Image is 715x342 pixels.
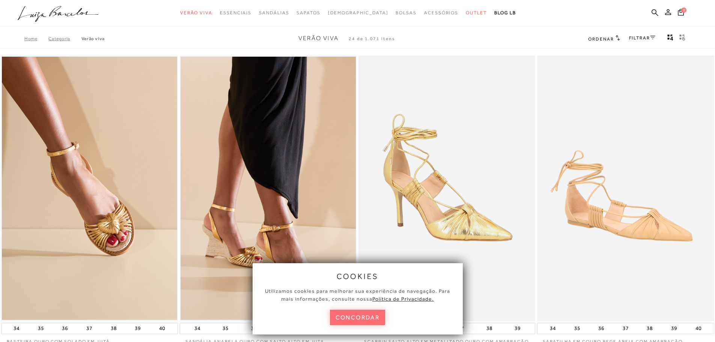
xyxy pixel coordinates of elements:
[180,10,212,15] span: Verão Viva
[181,57,356,320] a: SANDÁLIA ANABELA OURO COM SALTO ALTO EM JUTA SANDÁLIA ANABELA OURO COM SALTO ALTO EM JUTA
[629,35,655,41] a: FILTRAR
[108,323,119,334] button: 38
[220,10,251,15] span: Essenciais
[220,323,231,334] button: 35
[372,296,434,302] a: Política de Privacidade.
[359,57,534,320] a: SCARPIN SALTO ALTO EM METALIZADO OURO COM AMARRAÇÃO SCARPIN SALTO ALTO EM METALIZADO OURO COM AMA...
[132,323,143,334] button: 39
[484,323,495,334] button: 38
[424,10,458,15] span: Acessórios
[494,10,516,15] span: BLOG LB
[548,323,558,334] button: 34
[494,6,516,20] a: BLOG LB
[81,36,105,41] a: Verão Viva
[265,288,450,302] span: Utilizamos cookies para melhorar sua experiência de navegação. Para mais informações, consulte nossa
[297,6,320,20] a: categoryNavScreenReaderText
[60,323,70,334] button: 36
[157,323,167,334] button: 40
[676,8,686,18] button: 0
[328,6,388,20] a: noSubCategoriesText
[298,35,339,42] span: Verão Viva
[349,36,395,41] span: 24 de 1.071 itens
[620,323,631,334] button: 37
[596,323,607,334] button: 36
[424,6,458,20] a: categoryNavScreenReaderText
[644,323,655,334] button: 38
[84,323,95,334] button: 37
[538,57,713,320] img: SAPATILHA EM COURO BEGE AREIA COM AMARRAÇÃO
[359,57,534,320] img: SCARPIN SALTO ALTO EM METALIZADO OURO COM AMARRAÇÃO
[512,323,523,334] button: 39
[259,6,289,20] a: categoryNavScreenReaderText
[330,310,385,325] button: concordar
[220,6,251,20] a: categoryNavScreenReaderText
[538,57,713,320] a: SAPATILHA EM COURO BEGE AREIA COM AMARRAÇÃO SAPATILHA EM COURO BEGE AREIA COM AMARRAÇÃO
[192,323,203,334] button: 34
[180,6,212,20] a: categoryNavScreenReaderText
[24,36,48,41] a: Home
[396,6,417,20] a: categoryNavScreenReaderText
[36,323,46,334] button: 35
[181,57,356,320] img: SANDÁLIA ANABELA OURO COM SALTO ALTO EM JUTA
[2,57,177,320] img: RASTEIRA OURO COM SOLADO EM JUTÁ
[665,34,676,44] button: Mostrar 4 produtos por linha
[11,323,22,334] button: 34
[396,10,417,15] span: Bolsas
[588,36,614,42] span: Ordenar
[669,323,679,334] button: 39
[337,272,379,280] span: cookies
[328,10,388,15] span: [DEMOGRAPHIC_DATA]
[2,57,177,320] a: RASTEIRA OURO COM SOLADO EM JUTÁ RASTEIRA OURO COM SOLADO EM JUTÁ
[466,6,487,20] a: categoryNavScreenReaderText
[466,10,487,15] span: Outlet
[48,36,81,41] a: Categoria
[259,10,289,15] span: Sandálias
[681,8,686,13] span: 0
[677,34,688,44] button: gridText6Desc
[297,10,320,15] span: Sapatos
[572,323,583,334] button: 35
[693,323,704,334] button: 40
